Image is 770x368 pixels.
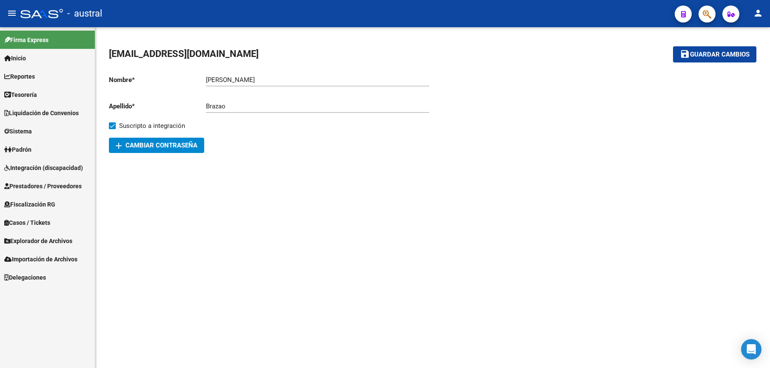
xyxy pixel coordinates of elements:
[4,200,55,209] span: Fiscalización RG
[116,142,197,149] span: Cambiar Contraseña
[4,90,37,99] span: Tesorería
[4,163,83,173] span: Integración (discapacidad)
[673,46,756,62] button: Guardar cambios
[109,48,259,59] span: [EMAIL_ADDRESS][DOMAIN_NAME]
[753,8,763,18] mat-icon: person
[114,141,124,151] mat-icon: add
[109,75,206,85] p: Nombre
[4,218,50,227] span: Casos / Tickets
[690,51,750,59] span: Guardar cambios
[4,54,26,63] span: Inicio
[109,102,206,111] p: Apellido
[4,72,35,81] span: Reportes
[4,145,31,154] span: Padrón
[119,121,185,131] span: Suscripto a integración
[741,339,761,360] div: Open Intercom Messenger
[4,35,48,45] span: Firma Express
[4,181,82,191] span: Prestadores / Proveedores
[109,138,204,153] button: Cambiar Contraseña
[680,49,690,59] mat-icon: save
[7,8,17,18] mat-icon: menu
[4,236,72,246] span: Explorador de Archivos
[67,4,102,23] span: - austral
[4,108,79,118] span: Liquidación de Convenios
[4,127,32,136] span: Sistema
[4,273,46,282] span: Delegaciones
[4,255,77,264] span: Importación de Archivos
